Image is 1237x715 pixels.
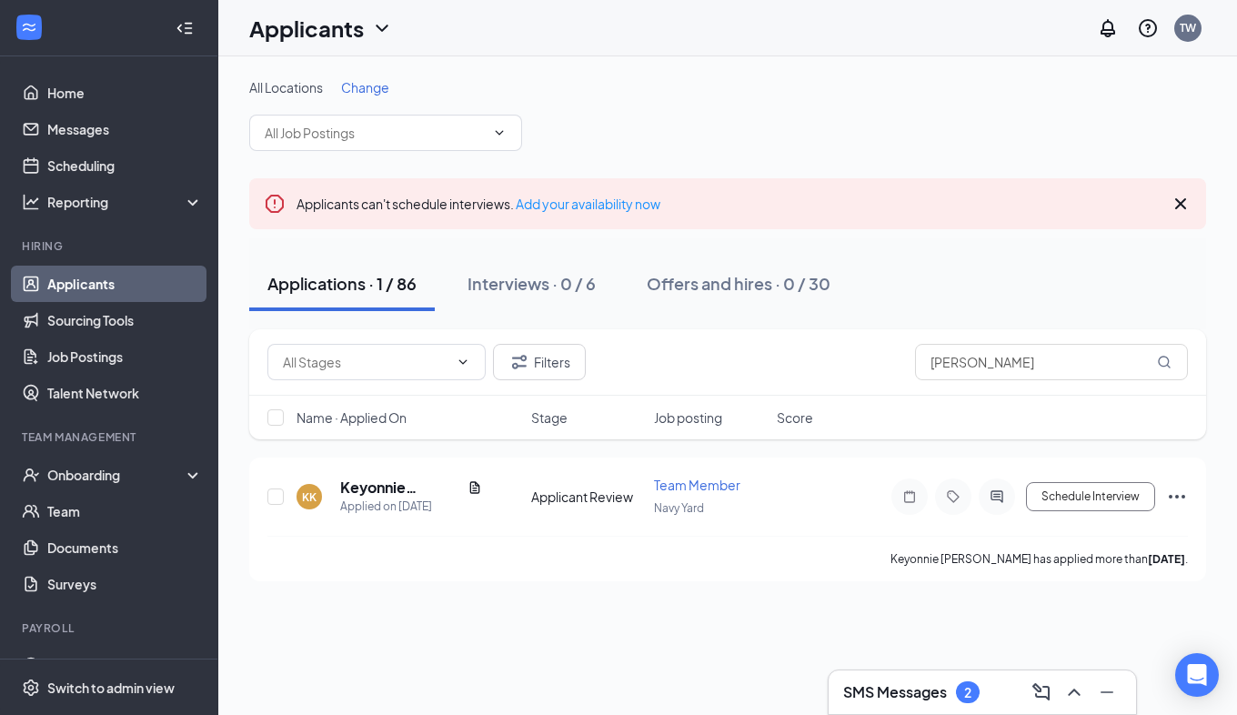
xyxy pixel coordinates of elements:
[468,272,596,295] div: Interviews · 0 / 6
[47,266,203,302] a: Applicants
[283,352,448,372] input: All Stages
[22,238,199,254] div: Hiring
[647,272,830,295] div: Offers and hires · 0 / 30
[468,480,482,495] svg: Document
[777,408,813,427] span: Score
[1026,482,1155,511] button: Schedule Interview
[899,489,920,504] svg: Note
[1166,486,1188,508] svg: Ellipses
[47,193,204,211] div: Reporting
[22,620,199,636] div: Payroll
[1027,678,1056,707] button: ComposeMessage
[942,489,964,504] svg: Tag
[22,193,40,211] svg: Analysis
[964,685,971,700] div: 2
[22,429,199,445] div: Team Management
[47,375,203,411] a: Talent Network
[47,147,203,184] a: Scheduling
[265,123,485,143] input: All Job Postings
[371,17,393,39] svg: ChevronDown
[47,338,203,375] a: Job Postings
[843,682,947,702] h3: SMS Messages
[264,193,286,215] svg: Error
[654,501,704,515] span: Navy Yard
[47,111,203,147] a: Messages
[654,408,722,427] span: Job posting
[22,466,40,484] svg: UserCheck
[1092,678,1121,707] button: Minimize
[1170,193,1192,215] svg: Cross
[20,18,38,36] svg: WorkstreamLogo
[341,79,389,96] span: Change
[47,75,203,111] a: Home
[1180,20,1196,35] div: TW
[297,196,660,212] span: Applicants can't schedule interviews.
[47,679,175,697] div: Switch to admin view
[176,19,194,37] svg: Collapse
[915,344,1188,380] input: Search in applications
[516,196,660,212] a: Add your availability now
[531,408,568,427] span: Stage
[1157,355,1172,369] svg: MagnifyingGlass
[654,477,740,493] span: Team Member
[1063,681,1085,703] svg: ChevronUp
[302,489,317,505] div: KK
[47,466,187,484] div: Onboarding
[493,344,586,380] button: Filter Filters
[47,648,203,684] a: PayrollCrown
[249,79,323,96] span: All Locations
[249,13,364,44] h1: Applicants
[47,529,203,566] a: Documents
[297,408,407,427] span: Name · Applied On
[492,126,507,140] svg: ChevronDown
[508,351,530,373] svg: Filter
[1060,678,1089,707] button: ChevronUp
[986,489,1008,504] svg: ActiveChat
[47,566,203,602] a: Surveys
[1148,552,1185,566] b: [DATE]
[1096,681,1118,703] svg: Minimize
[267,272,417,295] div: Applications · 1 / 86
[1031,681,1052,703] svg: ComposeMessage
[340,498,482,516] div: Applied on [DATE]
[456,355,470,369] svg: ChevronDown
[47,493,203,529] a: Team
[531,488,643,506] div: Applicant Review
[47,302,203,338] a: Sourcing Tools
[340,478,460,498] h5: Keyonnie [PERSON_NAME]
[1097,17,1119,39] svg: Notifications
[890,551,1188,567] p: Keyonnie [PERSON_NAME] has applied more than .
[1137,17,1159,39] svg: QuestionInfo
[22,679,40,697] svg: Settings
[1175,653,1219,697] div: Open Intercom Messenger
